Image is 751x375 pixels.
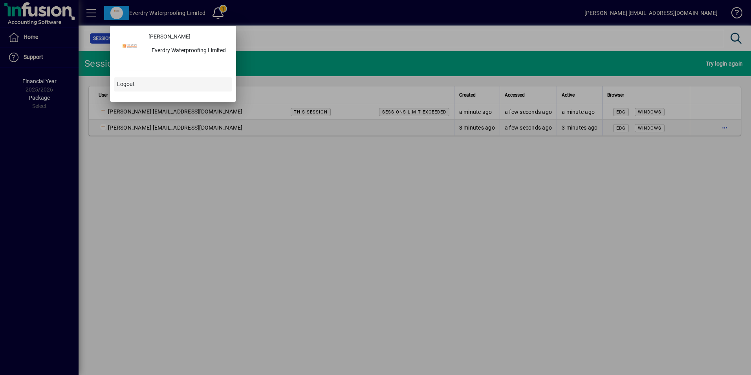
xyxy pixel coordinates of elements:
button: Logout [114,77,232,91]
a: Profile [114,40,145,54]
a: [PERSON_NAME] [145,30,232,44]
span: [PERSON_NAME] [148,33,190,41]
span: Logout [117,80,135,88]
button: Everdry Waterproofing Limited [145,44,232,58]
